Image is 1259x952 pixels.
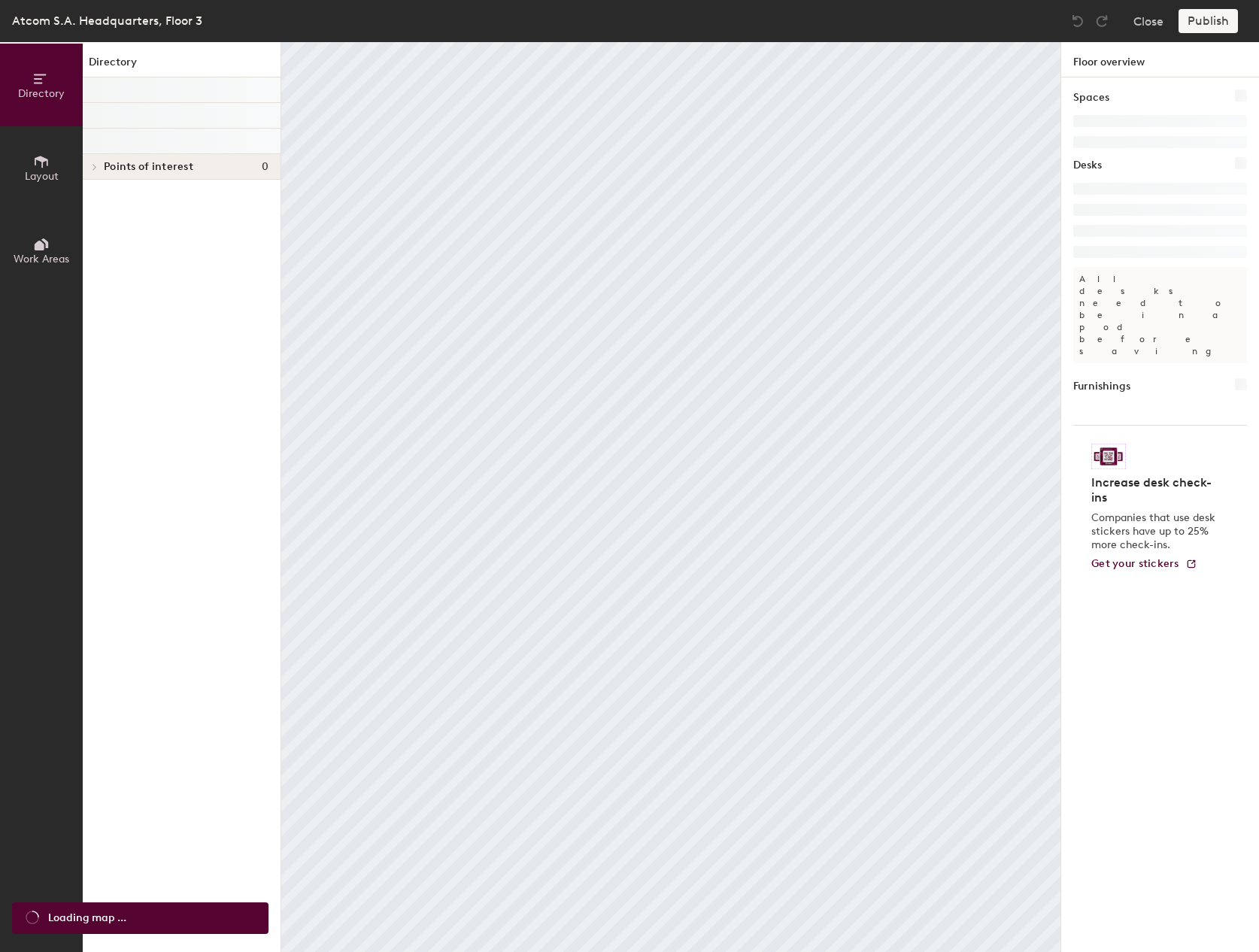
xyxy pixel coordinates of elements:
[18,87,65,100] span: Directory
[1070,14,1085,29] img: Undo
[262,161,268,173] span: 0
[1073,378,1130,395] h1: Furnishings
[1073,89,1109,106] h1: Spaces
[104,161,193,173] span: Points of interest
[1073,157,1102,174] h1: Desks
[1091,444,1126,469] img: Sticker logo
[25,170,59,183] span: Layout
[14,253,69,265] span: Work Areas
[1091,557,1179,570] span: Get your stickers
[1091,558,1197,571] a: Get your stickers
[1091,475,1220,505] h4: Increase desk check-ins
[1091,511,1220,552] p: Companies that use desk stickers have up to 25% more check-ins.
[12,11,202,30] div: Atcom S.A. Headquarters, Floor 3
[48,910,126,926] span: Loading map ...
[1073,267,1247,363] p: All desks need to be in a pod before saving
[83,54,281,77] h1: Directory
[1094,14,1109,29] img: Redo
[281,42,1060,952] canvas: Map
[1133,9,1163,33] button: Close
[1061,42,1259,77] h1: Floor overview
